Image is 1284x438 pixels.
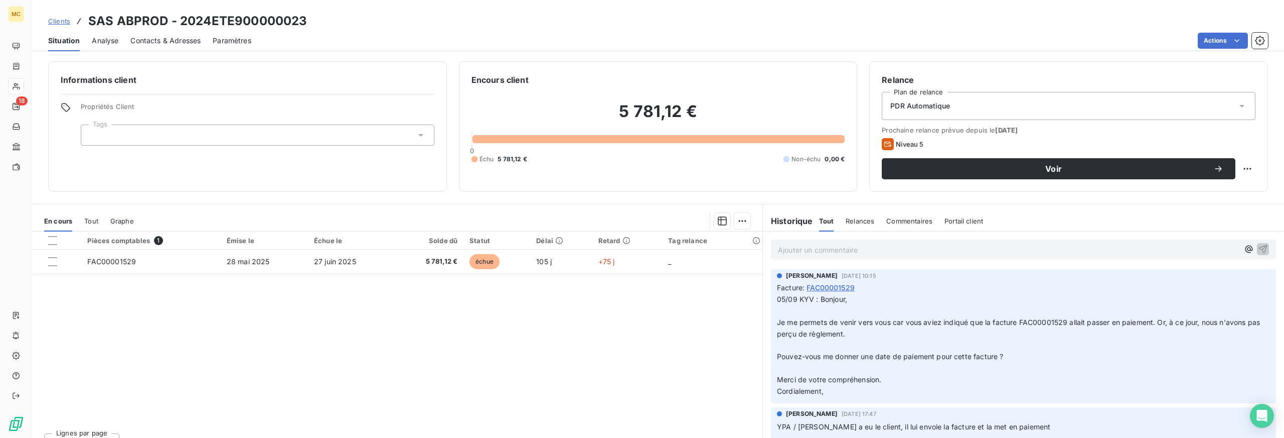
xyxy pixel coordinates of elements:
button: Actions [1198,33,1248,49]
span: 1 [154,236,163,245]
span: +75 j [598,257,615,266]
span: 105 j [536,257,552,266]
span: Clients [48,17,70,25]
h2: 5 781,12 € [471,101,845,132]
span: 05/09 KYV : Bonjour, [777,295,847,303]
div: MC [8,6,24,22]
div: Échue le [314,237,388,245]
h6: Informations client [61,74,434,86]
span: En cours [44,217,72,225]
span: [PERSON_NAME] [786,271,838,280]
a: Clients [48,16,70,26]
span: Contacts & Adresses [130,36,201,46]
span: Cordialement, [777,387,824,395]
span: 18 [16,96,28,105]
div: Émise le [227,237,302,245]
span: échue [469,254,500,269]
span: 5 781,12 € [400,257,457,267]
span: _ [668,257,671,266]
span: Paramètres [213,36,251,46]
span: Situation [48,36,80,46]
span: Échu [479,155,494,164]
span: Commentaires [886,217,932,225]
div: Pièces comptables [87,236,214,245]
span: 28 mai 2025 [227,257,270,266]
span: Je me permets de venir vers vous car vous aviez indiqué que la facture FAC00001529 allait passer ... [777,318,1262,338]
span: Voir [894,165,1213,173]
span: PDR Automatique [890,101,950,111]
span: 5 781,12 € [498,155,527,164]
input: Ajouter une valeur [89,131,97,140]
span: 27 juin 2025 [314,257,356,266]
span: Portail client [944,217,983,225]
span: [DATE] 17:47 [842,411,876,417]
div: Open Intercom Messenger [1250,404,1274,428]
div: Retard [598,237,657,245]
div: Délai [536,237,586,245]
span: Merci de votre compréhension. [777,375,881,384]
span: Relances [846,217,874,225]
span: [PERSON_NAME] [786,409,838,418]
span: Prochaine relance prévue depuis le [882,126,1255,134]
img: Logo LeanPay [8,416,24,432]
span: Propriétés Client [81,102,434,117]
span: [DATE] 10:15 [842,273,876,279]
span: Tout [819,217,834,225]
div: Solde dû [400,237,457,245]
span: Analyse [92,36,118,46]
span: Facture : [777,282,805,293]
span: FAC00001529 [87,257,136,266]
div: Statut [469,237,524,245]
h6: Historique [763,215,813,227]
span: Graphe [110,217,134,225]
span: YPA / [PERSON_NAME] a eu le client, il lui envoie la facture et la met en paiement [777,422,1050,431]
h6: Relance [882,74,1255,86]
span: Tout [84,217,98,225]
span: Pouvez-vous me donner une date de paiement pour cette facture ? [777,352,1003,361]
div: Tag relance [668,237,756,245]
span: FAC00001529 [807,282,855,293]
span: 0 [470,147,474,155]
button: Voir [882,158,1235,179]
span: Non-échu [791,155,821,164]
span: 0,00 € [825,155,845,164]
span: Niveau 5 [896,140,923,148]
h6: Encours client [471,74,529,86]
h3: SAS ABPROD - 2024ETE900000023 [88,12,307,30]
span: [DATE] [995,126,1018,134]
